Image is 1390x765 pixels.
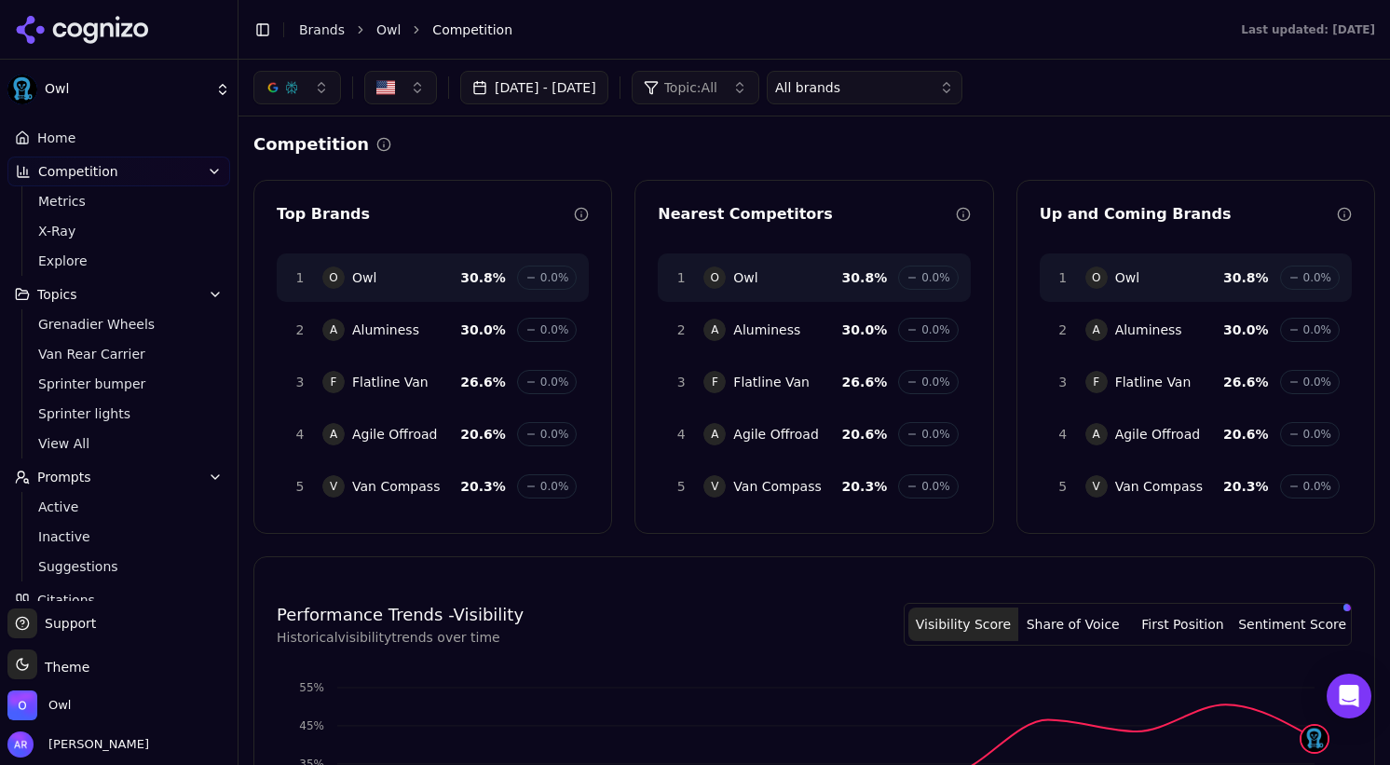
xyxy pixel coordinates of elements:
span: Van Rear Carrier [38,345,200,363]
button: Visibility Score [908,608,1018,641]
button: Prompts [7,462,230,492]
a: Van Rear Carrier [31,341,208,367]
h4: Performance Trends - Visibility [277,602,524,628]
span: V [703,475,726,498]
span: 20.6 % [842,425,888,444]
div: Nearest Competitors [658,203,955,225]
span: Home [37,129,75,147]
a: Sprinter lights [31,401,208,427]
button: Share of Voice [1018,608,1128,641]
span: 2 [289,321,311,339]
div: Last updated: [DATE] [1241,22,1375,37]
span: Sprinter lights [38,404,200,423]
span: 5 [1052,477,1074,496]
span: Topics [37,285,77,304]
span: Owl [352,268,376,287]
span: Suggestions [38,557,200,576]
span: 3 [670,373,692,391]
span: 26.6 % [1223,373,1269,391]
span: O [703,266,726,289]
span: F [703,371,726,393]
span: 0.0% [540,479,569,494]
span: A [322,423,345,445]
span: 5 [670,477,692,496]
span: Prompts [37,468,91,486]
span: Aluminess [733,321,800,339]
span: Flatline Van [1115,373,1192,391]
span: 30.0 % [460,321,506,339]
span: F [1085,371,1108,393]
a: Citations [7,585,230,615]
span: 20.3 % [842,477,888,496]
span: A [1085,319,1108,341]
a: View All [31,430,208,457]
span: 1 [670,268,692,287]
span: X-Ray [38,222,200,240]
span: 0.0% [540,322,569,337]
span: 0.0% [921,375,950,389]
span: F [322,371,345,393]
span: 2 [1052,321,1074,339]
span: Metrics [38,192,200,211]
span: Aluminess [1115,321,1182,339]
span: 26.6 % [460,373,506,391]
button: Topics [7,280,230,309]
span: 0.0% [540,375,569,389]
span: Citations [37,591,95,609]
div: Open Intercom Messenger [1327,674,1371,718]
span: 0.0% [1303,479,1332,494]
span: 30.0 % [1223,321,1269,339]
span: Support [37,614,96,633]
span: 0.0% [1303,322,1332,337]
span: Theme [37,660,89,675]
a: X-Ray [31,218,208,244]
span: Flatline Van [352,373,429,391]
a: Grenadier Wheels [31,311,208,337]
span: Topic: All [664,78,717,97]
img: United States [376,78,395,97]
span: V [1085,475,1108,498]
span: Competition [38,162,118,181]
span: A [322,319,345,341]
span: A [1085,423,1108,445]
p: Historical visibility trends over time [277,628,524,647]
span: 3 [289,373,311,391]
img: Owl [7,75,37,104]
img: owl [1301,726,1328,752]
img: Owl [7,690,37,720]
span: A [703,319,726,341]
span: V [322,475,345,498]
span: 5 [289,477,311,496]
span: 0.0% [1303,427,1332,442]
span: 0.0% [921,427,950,442]
div: Up and Coming Brands [1040,203,1337,225]
img: Adam Raper [7,731,34,758]
span: O [322,266,345,289]
button: Competition [7,157,230,186]
span: 26.6 % [842,373,888,391]
span: Agile Offroad [1115,425,1200,444]
span: 3 [1052,373,1074,391]
span: 1 [289,268,311,287]
span: 4 [1052,425,1074,444]
span: 0.0% [921,322,950,337]
button: First Position [1128,608,1238,641]
button: Open user button [7,731,149,758]
a: Owl [376,20,401,39]
span: Explore [38,252,200,270]
span: 0.0% [921,270,950,285]
button: [DATE] - [DATE] [460,71,608,104]
span: Owl [1115,268,1139,287]
span: 30.8 % [460,268,506,287]
span: 4 [670,425,692,444]
a: Active [31,494,208,520]
tspan: 45% [299,719,324,732]
span: Flatline Van [733,373,810,391]
span: O [1085,266,1108,289]
span: Agile Offroad [733,425,818,444]
a: Inactive [31,524,208,550]
span: Sprinter bumper [38,375,200,393]
span: 30.8 % [1223,268,1269,287]
span: 20.3 % [460,477,506,496]
span: [PERSON_NAME] [41,736,149,753]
